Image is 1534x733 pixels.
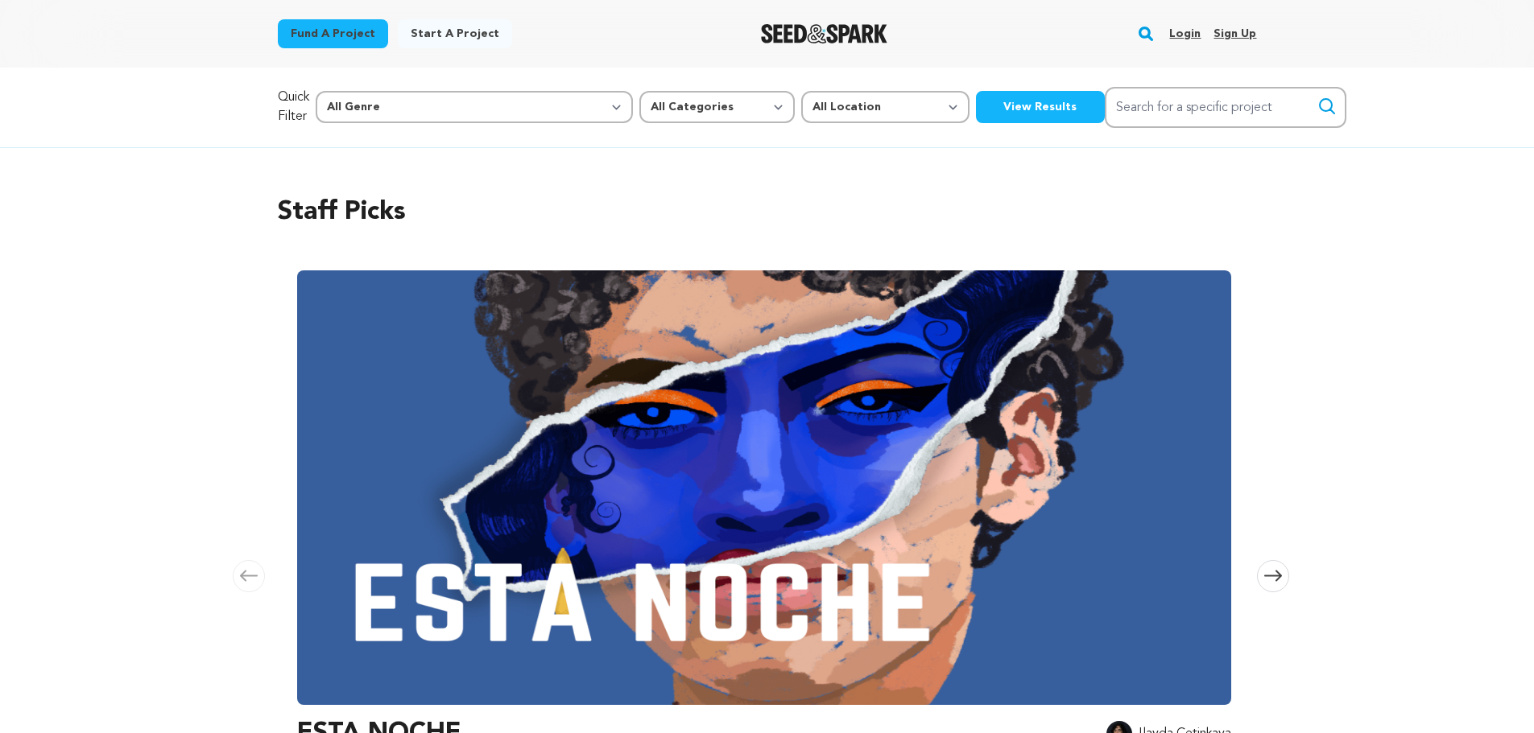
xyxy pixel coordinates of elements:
[1214,21,1256,47] a: Sign up
[976,91,1105,123] button: View Results
[297,270,1231,705] img: ESTA NOCHE image
[1169,21,1201,47] a: Login
[278,88,309,126] p: Quick Filter
[1105,87,1346,128] input: Search for a specific project
[761,24,887,43] a: Seed&Spark Homepage
[761,24,887,43] img: Seed&Spark Logo Dark Mode
[398,19,512,48] a: Start a project
[278,193,1257,232] h2: Staff Picks
[278,19,388,48] a: Fund a project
